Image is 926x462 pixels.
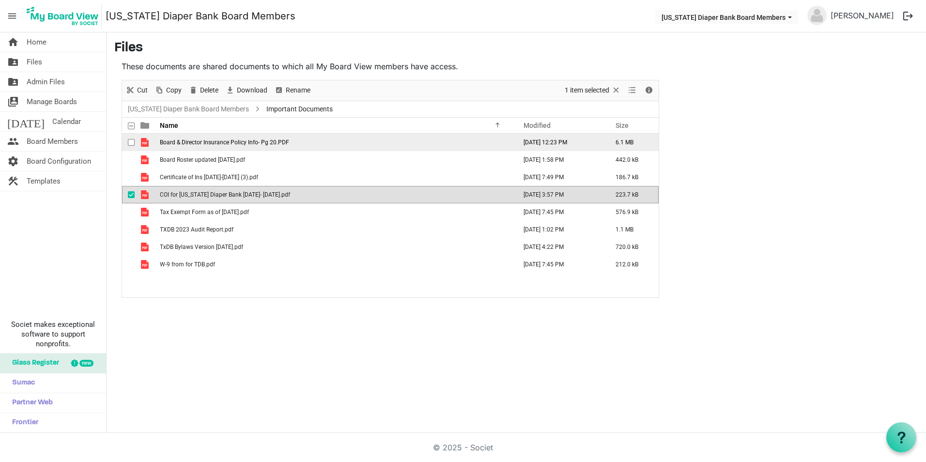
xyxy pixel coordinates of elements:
span: Modified [524,122,551,129]
div: Copy [151,80,185,101]
button: Cut [124,84,150,96]
td: August 12, 2024 1:02 PM column header Modified [513,221,605,238]
td: is template cell column header type [135,169,157,186]
span: Delete [199,84,219,96]
span: Name [160,122,178,129]
td: 720.0 kB is template cell column header Size [605,238,659,256]
td: is template cell column header type [135,203,157,221]
button: Rename [273,84,312,96]
img: no-profile-picture.svg [807,6,827,25]
td: May 28, 2024 7:45 PM column header Modified [513,256,605,273]
button: logout [898,6,918,26]
td: February 23, 2024 1:58 PM column header Modified [513,151,605,169]
span: COI for [US_STATE] Diaper Bank [DATE]- [DATE].pdf [160,191,290,198]
span: Templates [27,171,61,191]
span: Sumac [7,373,35,393]
span: Files [27,52,42,72]
span: Admin Files [27,72,65,92]
span: settings [7,152,19,171]
a: My Board View Logo [24,4,106,28]
span: home [7,32,19,52]
td: checkbox [122,238,135,256]
img: My Board View Logo [24,4,102,28]
button: Download [224,84,269,96]
span: folder_shared [7,72,19,92]
td: is template cell column header type [135,134,157,151]
div: Rename [271,80,314,101]
span: 1 item selected [564,84,610,96]
span: Partner Web [7,393,53,413]
td: Board Roster updated 23Feb2024.pdf is template cell column header Name [157,151,513,169]
td: 212.0 kB is template cell column header Size [605,256,659,273]
td: is template cell column header type [135,151,157,169]
td: 1.1 MB is template cell column header Size [605,221,659,238]
button: Copy [153,84,184,96]
td: checkbox [122,186,135,203]
td: TxDB Bylaws Version Sept 2017.pdf is template cell column header Name [157,238,513,256]
span: Copy [165,84,183,96]
td: 223.7 kB is template cell column header Size [605,186,659,203]
span: Glass Register [7,354,59,373]
a: [PERSON_NAME] [827,6,898,25]
td: November 07, 2023 4:22 PM column header Modified [513,238,605,256]
button: Texas Diaper Bank Board Members dropdownbutton [655,10,798,24]
div: Delete [185,80,222,101]
span: Board & Director Insurance Policy Info- Pg 20.PDF [160,139,289,146]
span: Board Members [27,132,78,151]
p: These documents are shared documents to which all My Board View members have access. [122,61,659,72]
span: TXDB 2023 Audit Report.pdf [160,226,233,233]
td: 186.7 kB is template cell column header Size [605,169,659,186]
span: [DATE] [7,112,45,131]
span: Board Configuration [27,152,91,171]
td: checkbox [122,221,135,238]
span: folder_shared [7,52,19,72]
td: February 20, 2024 7:49 PM column header Modified [513,169,605,186]
td: checkbox [122,256,135,273]
span: Size [616,122,629,129]
span: Board Roster updated [DATE].pdf [160,156,245,163]
span: switch_account [7,92,19,111]
td: TXDB 2023 Audit Report.pdf is template cell column header Name [157,221,513,238]
span: Manage Boards [27,92,77,111]
td: checkbox [122,203,135,221]
td: May 28, 2024 7:45 PM column header Modified [513,203,605,221]
td: 576.9 kB is template cell column header Size [605,203,659,221]
td: checkbox [122,151,135,169]
span: Home [27,32,46,52]
div: Cut [122,80,151,101]
div: View [624,80,641,101]
td: COI for Texas Diaper Bank 2024- 2025.pdf is template cell column header Name [157,186,513,203]
td: June 25, 2024 12:23 PM column header Modified [513,134,605,151]
span: construction [7,171,19,191]
span: Tax Exempt Form as of [DATE].pdf [160,209,249,216]
td: is template cell column header type [135,238,157,256]
button: View dropdownbutton [626,84,638,96]
h3: Files [114,40,918,57]
span: Certificate of Ins [DATE]-[DATE] (3).pdf [160,174,258,181]
a: [US_STATE] Diaper Bank Board Members [106,6,295,26]
span: Important Documents [264,103,335,115]
td: February 21, 2025 3:57 PM column header Modified [513,186,605,203]
td: 6.1 MB is template cell column header Size [605,134,659,151]
td: checkbox [122,169,135,186]
div: Clear selection [561,80,624,101]
div: Download [222,80,271,101]
span: Rename [285,84,311,96]
td: is template cell column header type [135,221,157,238]
span: Calendar [52,112,81,131]
td: is template cell column header type [135,256,157,273]
a: © 2025 - Societ [433,443,493,452]
span: Societ makes exceptional software to support nonprofits. [4,320,102,349]
span: Frontier [7,413,38,432]
td: Tax Exempt Form as of Apr 2024.pdf is template cell column header Name [157,203,513,221]
span: TxDB Bylaws Version [DATE].pdf [160,244,243,250]
td: checkbox [122,134,135,151]
button: Delete [187,84,220,96]
td: W-9 from for TDB.pdf is template cell column header Name [157,256,513,273]
td: 442.0 kB is template cell column header Size [605,151,659,169]
span: Download [236,84,268,96]
div: new [79,360,93,367]
span: people [7,132,19,151]
div: Details [641,80,657,101]
span: W-9 from for TDB.pdf [160,261,215,268]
